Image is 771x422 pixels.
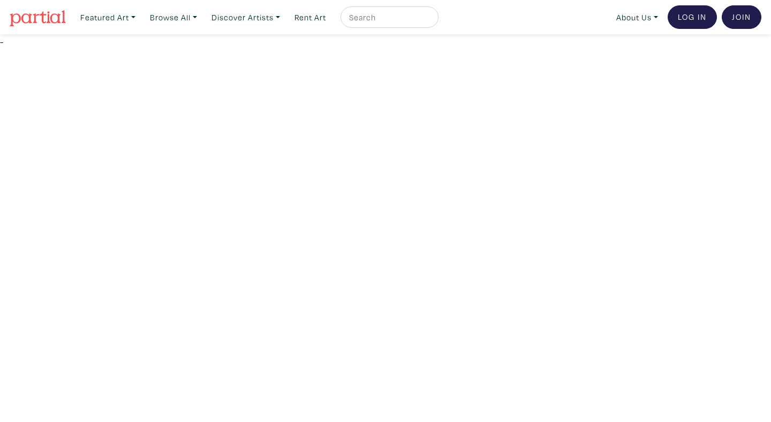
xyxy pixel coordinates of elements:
a: Featured Art [75,6,140,28]
a: Log In [668,5,717,29]
a: Rent Art [290,6,331,28]
a: Join [722,5,761,29]
a: Discover Artists [207,6,285,28]
a: About Us [611,6,663,28]
input: Search [348,11,428,24]
a: Browse All [145,6,202,28]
